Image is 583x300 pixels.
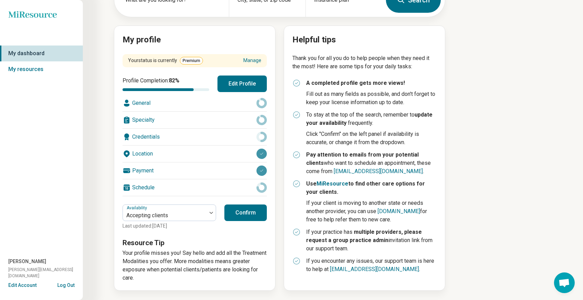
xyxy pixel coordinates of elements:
p: Fill out as many fields as possible, and don't forget to keep your license information up to date. [306,90,437,107]
a: [DOMAIN_NAME] [378,208,420,214]
div: Your status is currently [128,57,203,64]
p: Thank you for all you do to help people when they need it the most! Here are some tips for your d... [292,54,437,71]
p: If your practice has invitation link from our support team. [306,228,437,253]
div: Schedule [123,179,267,196]
span: Premium [180,57,203,64]
p: Click "Confirm" on the left panel if availability is accurate, or change it from the dropdown. [306,130,437,147]
p: If your client is moving to another state or needs another provider, you can use for free to help... [306,199,437,224]
button: Edit Profile [217,76,267,92]
a: Manage [243,57,261,64]
a: MiResource [317,180,348,187]
h3: Resource Tip [123,238,267,248]
strong: A completed profile gets more views! [306,80,405,86]
span: 82 % [169,77,179,84]
strong: Pay attention to emails from your potential clients [306,151,419,166]
h2: Helpful tips [292,34,437,46]
button: Confirm [224,204,267,221]
p: Your profile misses you! Say hello and add all the Treatment Modalities you offer. More modalitie... [123,249,267,282]
strong: multiple providers, please request a group practice admin [306,229,422,243]
strong: Use to find other care options for your clients. [306,180,425,195]
a: [EMAIL_ADDRESS][DOMAIN_NAME] [330,266,419,272]
p: Last updated: [DATE] [123,222,216,230]
h2: My profile [123,34,267,46]
div: Credentials [123,129,267,145]
span: [PERSON_NAME][EMAIL_ADDRESS][DOMAIN_NAME] [8,267,83,279]
div: Open chat [554,272,575,293]
div: Location [123,146,267,162]
span: [PERSON_NAME] [8,258,46,265]
div: Profile Completion: [123,77,209,91]
div: Payment [123,162,267,179]
button: Edit Account [8,282,37,289]
div: Specialty [123,112,267,128]
p: If you encounter any issues, our support team is here to help at . [306,257,437,273]
label: Availability [127,206,148,210]
div: General [123,95,267,111]
strong: update your availability [306,111,433,126]
p: To stay at the top of the search, remember to frequently. [306,111,437,127]
button: Log Out [57,282,75,287]
p: who want to schedule an appointment, these come from . [306,151,437,176]
a: [EMAIL_ADDRESS][DOMAIN_NAME] [334,168,423,174]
